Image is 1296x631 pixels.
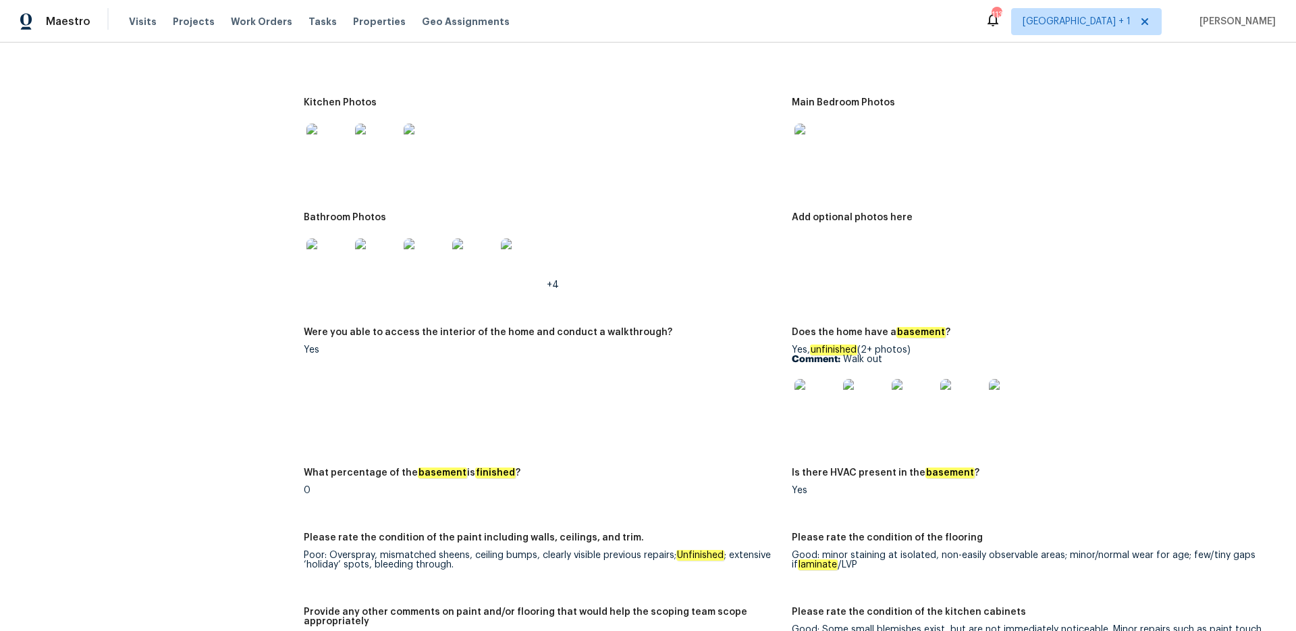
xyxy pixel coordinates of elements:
[676,550,724,561] em: Unfinished
[173,15,215,28] span: Projects
[475,468,516,478] em: finished
[792,98,895,107] h5: Main Bedroom Photos
[304,328,672,337] h5: Were you able to access the interior of the home and conduct a walkthrough?
[129,15,157,28] span: Visits
[798,559,838,570] em: laminate
[304,98,377,107] h5: Kitchen Photos
[792,468,979,478] h5: Is there HVAC present in the ?
[231,15,292,28] span: Work Orders
[992,8,1001,22] div: 113
[304,607,781,626] h5: Provide any other comments on paint and/or flooring that would help the scoping team scope approp...
[353,15,406,28] span: Properties
[810,345,857,355] em: unfinished
[792,213,913,222] h5: Add optional photos here
[792,355,1269,364] p: Walk out
[792,328,950,337] h5: Does the home have a ?
[422,15,510,28] span: Geo Assignments
[46,15,90,28] span: Maestro
[304,213,386,222] h5: Bathroom Photos
[547,280,559,290] span: +4
[308,17,337,26] span: Tasks
[792,551,1269,570] div: Good: minor staining at isolated, non-easily observable areas; minor/normal wear for age; few/tin...
[1194,15,1276,28] span: [PERSON_NAME]
[304,533,644,542] h5: Please rate the condition of the paint including walls, ceilings, and trim.
[418,468,467,478] em: basement
[304,468,520,478] h5: What percentage of the is ?
[792,486,1269,495] div: Yes
[304,551,781,570] div: Poor: Overspray, mismatched sheens, ceiling bumps, clearly visible previous repairs; ; extensive ...
[304,486,781,495] div: 0
[896,327,946,338] em: basement
[792,345,1269,430] div: Yes, (2+ photos)
[1023,15,1131,28] span: [GEOGRAPHIC_DATA] + 1
[792,355,840,364] b: Comment:
[925,468,975,478] em: basement
[792,607,1026,617] h5: Please rate the condition of the kitchen cabinets
[304,345,781,355] div: Yes
[792,533,983,542] h5: Please rate the condition of the flooring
